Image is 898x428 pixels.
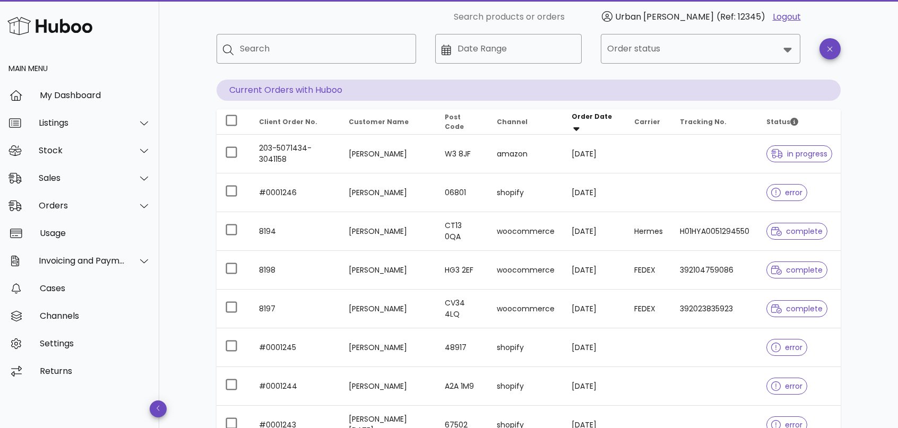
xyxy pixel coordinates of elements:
td: 392104759086 [671,251,758,290]
span: Post Code [445,112,464,131]
div: Order status [601,34,800,64]
span: complete [771,228,823,235]
td: HG3 2EF [436,251,488,290]
td: #0001244 [251,367,340,406]
th: Tracking No. [671,109,758,135]
img: Huboo Logo [7,14,92,37]
td: CT13 0QA [436,212,488,251]
td: [DATE] [563,290,626,328]
td: shopify [488,328,563,367]
span: Order Date [572,112,612,121]
td: shopify [488,173,563,212]
span: Channel [497,117,528,126]
td: 392023835923 [671,290,758,328]
td: #0001245 [251,328,340,367]
div: Usage [40,228,151,238]
a: Logout [773,11,801,23]
td: [PERSON_NAME] [340,251,436,290]
td: Hermes [626,212,671,251]
div: Cases [40,283,151,293]
td: [PERSON_NAME] [340,367,436,406]
td: woocommerce [488,251,563,290]
span: Client Order No. [259,117,317,126]
span: Status [766,117,798,126]
div: Invoicing and Payments [39,256,125,266]
span: error [771,382,802,390]
td: 8197 [251,290,340,328]
td: amazon [488,135,563,173]
td: FEDEX [626,290,671,328]
td: #0001246 [251,173,340,212]
span: Tracking No. [680,117,727,126]
td: [DATE] [563,135,626,173]
td: W3 8JF [436,135,488,173]
div: Sales [39,173,125,183]
td: 48917 [436,328,488,367]
td: woocommerce [488,290,563,328]
th: Post Code [436,109,488,135]
td: [PERSON_NAME] [340,212,436,251]
td: [DATE] [563,251,626,290]
th: Customer Name [340,109,436,135]
td: 8194 [251,212,340,251]
td: 203-5071434-3041158 [251,135,340,173]
th: Channel [488,109,563,135]
span: in progress [771,150,827,158]
div: Settings [40,338,151,348]
div: Listings [39,118,125,128]
th: Client Order No. [251,109,340,135]
td: 06801 [436,173,488,212]
td: [DATE] [563,212,626,251]
div: My Dashboard [40,90,151,100]
div: Orders [39,200,125,211]
span: (Ref: 12345) [716,11,765,23]
span: Carrier [634,117,660,126]
th: Order Date: Sorted descending. Activate to remove sorting. [563,109,626,135]
div: Channels [40,311,151,321]
td: [DATE] [563,173,626,212]
td: A2A 1M9 [436,367,488,406]
div: Stock [39,145,125,155]
td: woocommerce [488,212,563,251]
td: CV34 4LQ [436,290,488,328]
td: [DATE] [563,367,626,406]
td: [PERSON_NAME] [340,135,436,173]
th: Carrier [626,109,671,135]
td: [PERSON_NAME] [340,290,436,328]
span: complete [771,266,823,274]
td: [PERSON_NAME] [340,173,436,212]
td: [DATE] [563,328,626,367]
span: Urban [PERSON_NAME] [615,11,714,23]
td: H01HYA0051294550 [671,212,758,251]
th: Status [758,109,841,135]
td: 8198 [251,251,340,290]
td: shopify [488,367,563,406]
span: error [771,344,802,351]
span: complete [771,305,823,312]
div: Returns [40,366,151,376]
span: Customer Name [349,117,409,126]
td: [PERSON_NAME] [340,328,436,367]
span: error [771,189,802,196]
td: FEDEX [626,251,671,290]
p: Current Orders with Huboo [217,80,841,101]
